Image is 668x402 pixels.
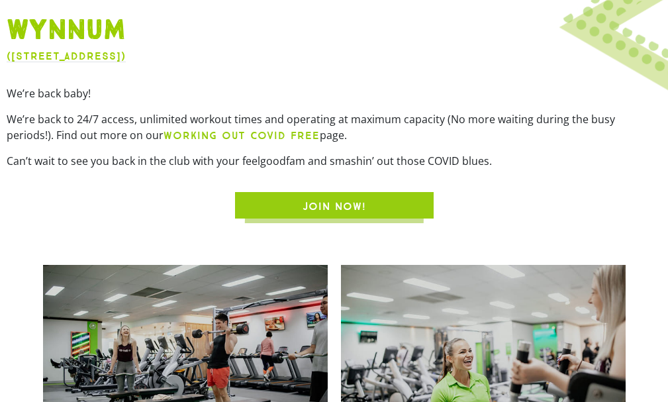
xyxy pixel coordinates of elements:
[7,111,661,144] p: We’re back to 24/7 access, unlimited workout times and operating at maximum capacity (No more wai...
[235,192,434,219] a: JOIN NOW!
[7,50,126,62] a: ([STREET_ADDRESS])
[164,128,320,142] a: WORKING OUT COVID FREE
[7,85,661,101] p: We’re back baby!
[303,199,366,215] span: JOIN NOW!
[7,14,661,48] h1: Wynnum
[7,153,661,169] p: Can’t wait to see you back in the club with your feelgoodfam and smashin’ out those COVID blues.
[164,129,320,142] b: WORKING OUT COVID FREE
